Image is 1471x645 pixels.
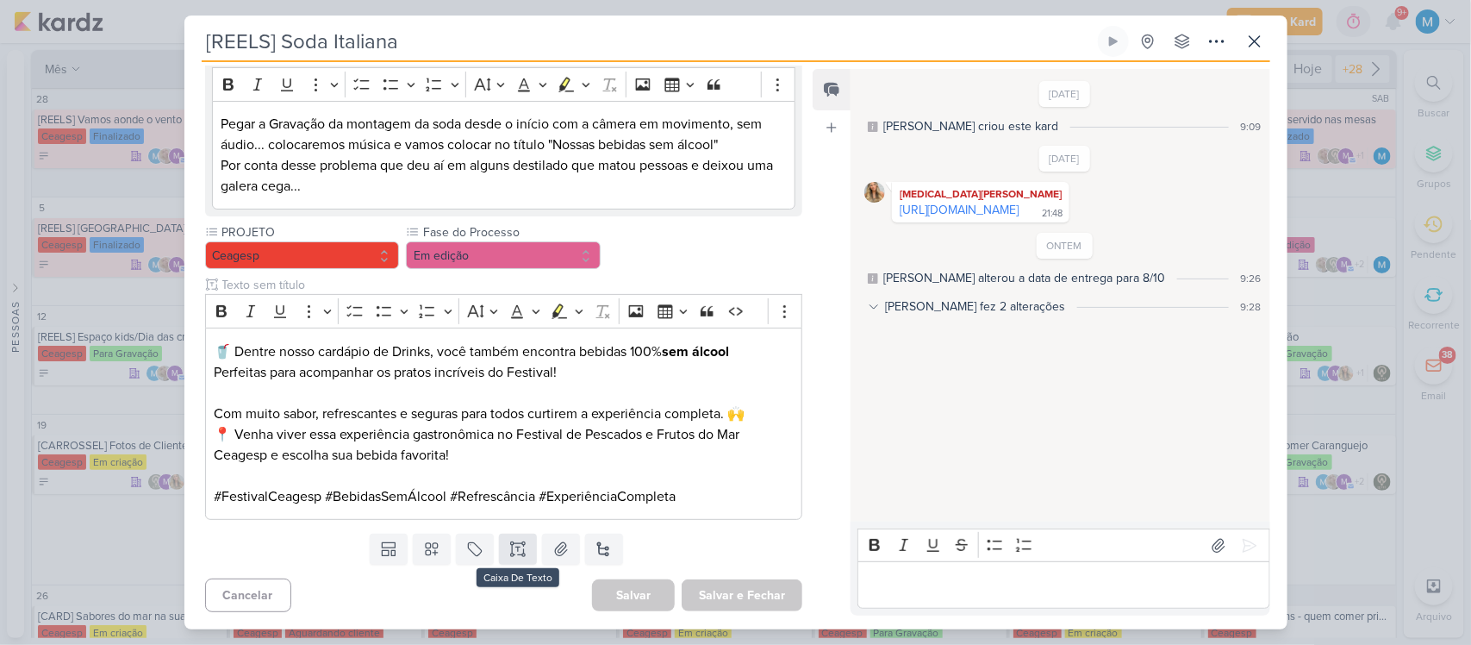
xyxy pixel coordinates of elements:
[406,241,601,269] button: Em edição
[205,294,803,328] div: Editor toolbar
[857,561,1269,609] div: Editor editing area: main
[1241,299,1262,315] div: 9:28
[219,276,803,294] input: Texto sem título
[221,223,400,241] label: PROJETO
[214,341,793,362] p: 🥤 Dentre nosso cardápio de Drinks, você também encontra bebidas 100%
[883,269,1165,287] div: MARIANA alterou a data de entrega para 8/10
[205,241,400,269] button: Ceagesp
[895,185,1066,203] div: [MEDICAL_DATA][PERSON_NAME]
[205,328,803,520] div: Editor editing area: main
[883,117,1058,135] div: MARIANA criou este kard
[421,223,601,241] label: Fase do Processo
[1241,271,1262,286] div: 9:26
[212,67,796,101] div: Editor toolbar
[1106,34,1120,48] div: Ligar relógio
[214,383,793,424] p: Com muito sabor, refrescantes e seguras para todos curtirem a experiência completa. 🙌
[868,122,878,132] div: Este log é visível à todos no kard
[900,203,1019,217] a: [URL][DOMAIN_NAME]
[868,273,878,284] div: Este log é visível à todos no kard
[662,343,729,360] strong: sem álcool
[214,424,793,466] p: 📍 Venha viver essa experiência gastronômica no Festival de Pescados e Frutos do Mar Ceagesp e esc...
[202,26,1094,57] input: Kard Sem Título
[214,486,793,507] p: #FestivalCeagesp #BebidasSemÁlcool #Refrescância #ExperiênciaCompleta
[214,362,793,383] p: Perfeitas para acompanhar os pratos incríveis do Festival!
[885,297,1065,316] div: [PERSON_NAME] fez 2 alterações
[212,101,796,210] div: Editor editing area: main
[1042,207,1063,221] div: 21:48
[1241,119,1262,135] div: 9:09
[477,568,559,587] div: Caixa De Texto
[857,529,1269,562] div: Editor toolbar
[221,114,786,197] p: Pegar a Gravação da montagem da soda desde o início com a câmera em movimento, sem áudio... coloc...
[864,182,885,203] img: Yasmin Yumi
[205,579,291,612] button: Cancelar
